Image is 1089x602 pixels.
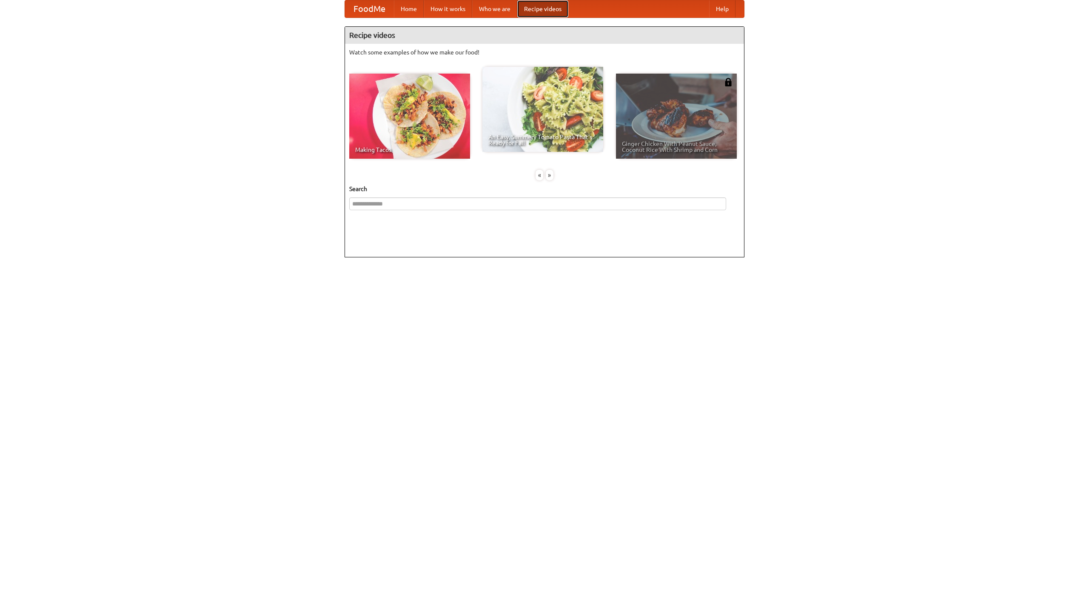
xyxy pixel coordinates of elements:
span: An Easy, Summery Tomato Pasta That's Ready for Fall [488,134,597,146]
h4: Recipe videos [345,27,744,44]
div: « [536,170,543,180]
p: Watch some examples of how we make our food! [349,48,740,57]
h5: Search [349,185,740,193]
a: Who we are [472,0,517,17]
a: How it works [424,0,472,17]
a: Home [394,0,424,17]
span: Making Tacos [355,147,464,153]
a: Help [709,0,736,17]
a: FoodMe [345,0,394,17]
a: An Easy, Summery Tomato Pasta That's Ready for Fall [482,67,603,152]
img: 483408.png [724,78,733,86]
div: » [546,170,553,180]
a: Recipe videos [517,0,568,17]
a: Making Tacos [349,74,470,159]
